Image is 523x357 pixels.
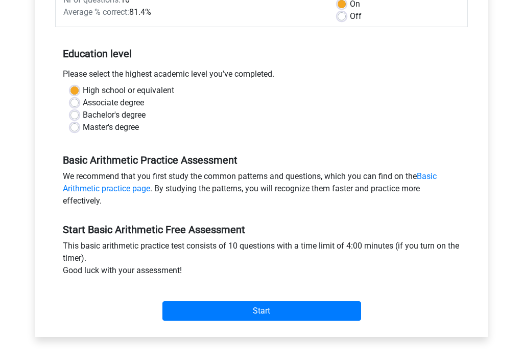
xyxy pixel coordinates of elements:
[55,240,468,281] div: This basic arithmetic practice test consists of 10 questions with a time limit of 4:00 minutes (i...
[83,85,174,97] label: High school or equivalent
[56,7,330,19] div: 81.4%
[350,11,362,23] label: Off
[63,154,460,167] h5: Basic Arithmetic Practice Assessment
[83,109,146,122] label: Bachelor's degree
[55,171,468,212] div: We recommend that you first study the common patterns and questions, which you can find on the . ...
[63,224,460,236] h5: Start Basic Arithmetic Free Assessment
[55,69,468,85] div: Please select the highest academic level you’ve completed.
[83,122,139,134] label: Master's degree
[63,8,129,17] span: Average % correct:
[63,44,460,64] h5: Education level
[162,302,361,321] input: Start
[83,97,144,109] label: Associate degree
